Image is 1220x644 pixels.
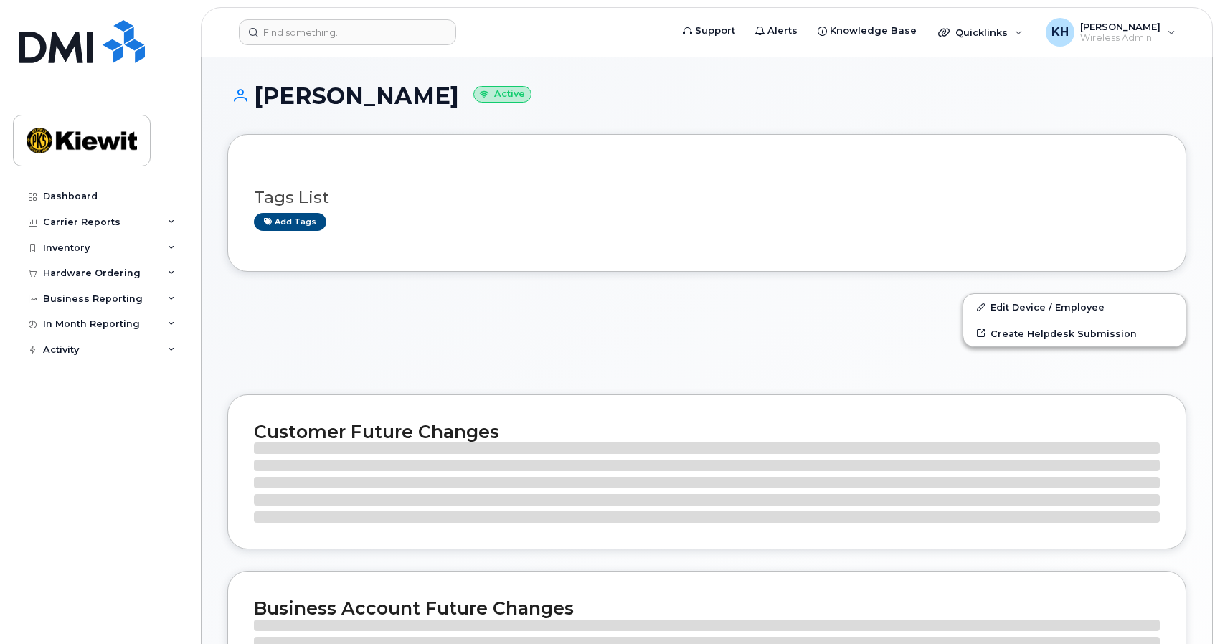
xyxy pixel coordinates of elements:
[254,597,1160,619] h2: Business Account Future Changes
[254,213,326,231] a: Add tags
[963,294,1186,320] a: Edit Device / Employee
[254,421,1160,442] h2: Customer Future Changes
[963,321,1186,346] a: Create Helpdesk Submission
[473,86,531,103] small: Active
[227,83,1186,108] h1: [PERSON_NAME]
[254,189,1160,207] h3: Tags List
